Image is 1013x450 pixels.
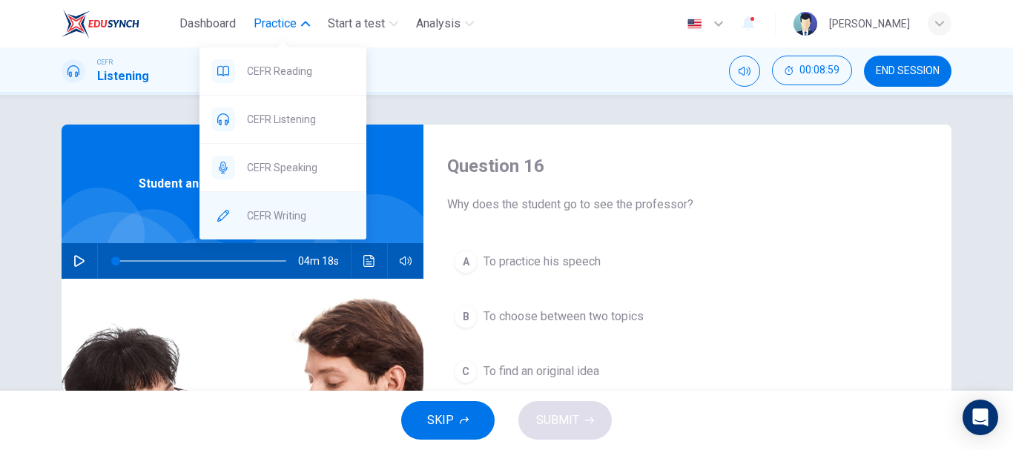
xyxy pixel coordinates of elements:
img: en [685,19,704,30]
h4: Question 16 [447,154,928,178]
span: CEFR Speaking [247,159,354,176]
div: CEFR Reading [199,47,366,95]
h1: Listening [97,67,149,85]
span: Practice [254,15,297,33]
button: Dashboard [174,10,242,37]
img: Profile picture [793,12,817,36]
div: C [454,360,478,383]
span: To practice his speech [484,253,601,271]
span: Dashboard [179,15,236,33]
span: To choose between two topics [484,308,644,325]
div: [PERSON_NAME] [829,15,910,33]
span: CEFR Writing [247,207,354,225]
span: Start a test [328,15,385,33]
button: Start a test [322,10,404,37]
span: Student and Professor Conversation [139,175,347,193]
div: Hide [772,56,852,87]
a: EduSynch logo [62,9,174,39]
button: SKIP [401,401,495,440]
span: 04m 18s [298,243,351,279]
span: CEFR Reading [247,62,354,80]
span: Analysis [416,15,461,33]
span: END SESSION [876,65,940,77]
span: SKIP [427,410,454,431]
div: Open Intercom Messenger [963,400,998,435]
span: Why does the student go to see the professor? [447,196,928,214]
span: CEFR [97,57,113,67]
span: To find an original idea [484,363,599,380]
button: 00:08:59 [772,56,852,85]
div: CEFR Speaking [199,144,366,191]
div: Mute [729,56,760,87]
div: CEFR Listening [199,96,366,143]
div: A [454,250,478,274]
img: EduSynch logo [62,9,139,39]
button: Practice [248,10,316,37]
button: Analysis [410,10,480,37]
button: BTo choose between two topics [447,298,928,335]
button: Click to see the audio transcription [357,243,381,279]
button: CTo find an original idea [447,353,928,390]
button: END SESSION [864,56,951,87]
button: ATo practice his speech [447,243,928,280]
div: B [454,305,478,328]
span: 00:08:59 [799,64,839,76]
span: CEFR Listening [247,110,354,128]
div: CEFR Writing [199,192,366,239]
